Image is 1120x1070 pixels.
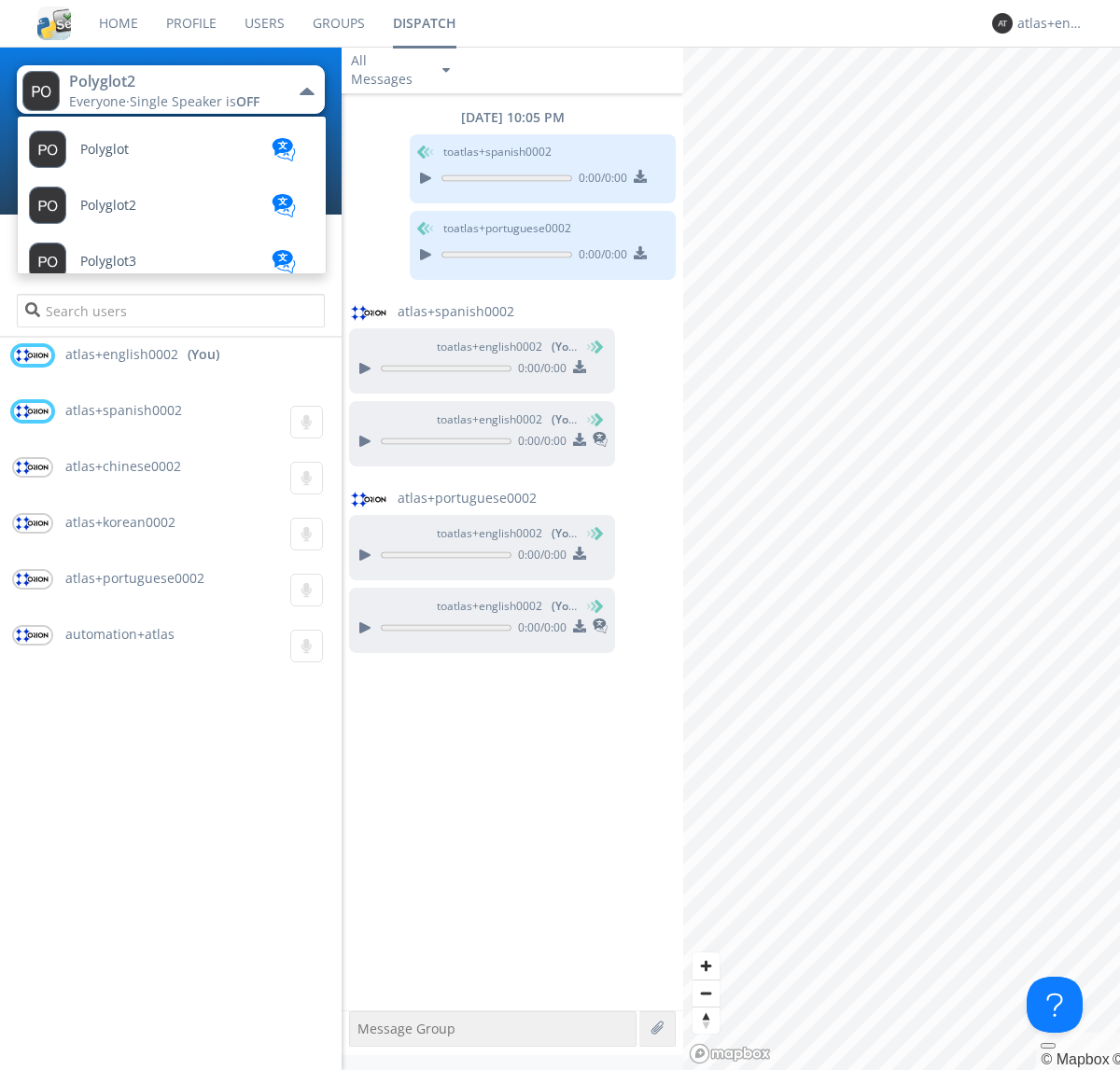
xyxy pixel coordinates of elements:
img: translation-blue.svg [270,194,298,217]
span: Zoom out [693,980,720,1007]
button: Reset bearing to north [693,1007,720,1034]
span: 0:00 / 0:00 [572,170,627,190]
img: download media button [573,433,586,446]
img: translated-message [593,432,608,447]
button: Zoom in [693,952,720,980]
span: automation+atlas [65,625,175,643]
input: Search users [17,294,324,327]
span: 0:00 / 0:00 [511,619,567,640]
span: atlas+korean0002 [65,513,175,531]
span: to atlas+english0002 [437,598,577,615]
div: Everyone · [69,92,279,111]
div: atlas+english0002 [1017,14,1087,33]
img: 373638.png [22,71,60,111]
span: atlas+portuguese0002 [65,569,204,587]
span: Polyglot2 [80,199,136,213]
div: [DATE] 10:05 PM [342,108,683,127]
img: orion-labs-logo.svg [351,492,388,507]
div: All Messages [351,51,426,89]
span: Polyglot3 [80,255,136,269]
img: orion-labs-logo.svg [14,571,51,588]
span: to atlas+english0002 [437,525,577,542]
span: 0:00 / 0:00 [511,433,567,453]
button: Polyglot2Everyone·Single Speaker isOFF [17,65,324,114]
img: download media button [573,360,586,373]
img: orion-labs-logo.svg [14,459,51,476]
img: translation-blue.svg [270,250,298,273]
span: Reset bearing to north [693,1007,720,1034]
span: atlas+spanish0002 [65,401,182,419]
button: Toggle attribution [1041,1043,1056,1049]
span: Single Speaker is [130,92,259,110]
img: orion-labs-logo.svg [14,403,51,420]
img: orion-labs-logo.svg [14,627,51,644]
img: orion-labs-logo.svg [351,305,388,321]
span: 0:00 / 0:00 [511,547,567,567]
span: atlas+english0002 [65,345,178,364]
img: orion-labs-logo.svg [14,347,51,364]
span: 0:00 / 0:00 [511,360,567,381]
img: download media button [573,619,586,632]
span: to atlas+spanish0002 [443,144,552,160]
a: Mapbox [1041,1051,1109,1067]
img: download media button [634,170,647,183]
img: download media button [573,547,586,560]
span: This is a translated message [593,429,608,453]
span: (You) [552,598,580,614]
span: OFF [236,92,259,110]
span: to atlas+english0002 [437,411,577,428]
span: atlas+portuguese0002 [398,489,537,507]
img: translation-blue.svg [270,138,298,161]
button: Zoom out [693,980,720,1007]
span: (You) [552,411,580,427]
a: Mapbox logo [689,1043,771,1064]
img: cddb5a64eb264b2086981ab96f4c1ba7 [37,7,71,40]
span: atlas+chinese0002 [65,457,181,475]
span: atlas+spanish0002 [398,302,514,321]
span: to atlas+english0002 [437,339,577,355]
span: to atlas+portuguese0002 [443,220,571,237]
img: orion-labs-logo.svg [14,515,51,532]
div: Polyglot2 [69,71,279,92]
img: 373638.png [992,13,1013,34]
ul: Polyglot2Everyone·Single Speaker isOFF [17,116,327,274]
span: (You) [552,525,580,541]
span: (You) [552,339,580,354]
img: download media button [634,246,647,259]
iframe: Toggle Customer Support [1027,977,1083,1033]
img: translated-message [593,618,608,633]
img: caret-down-sm.svg [442,68,450,73]
span: This is a translated message [593,616,608,640]
span: Polyglot [80,143,129,157]
div: (You) [188,345,219,364]
span: 0:00 / 0:00 [572,246,627,267]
